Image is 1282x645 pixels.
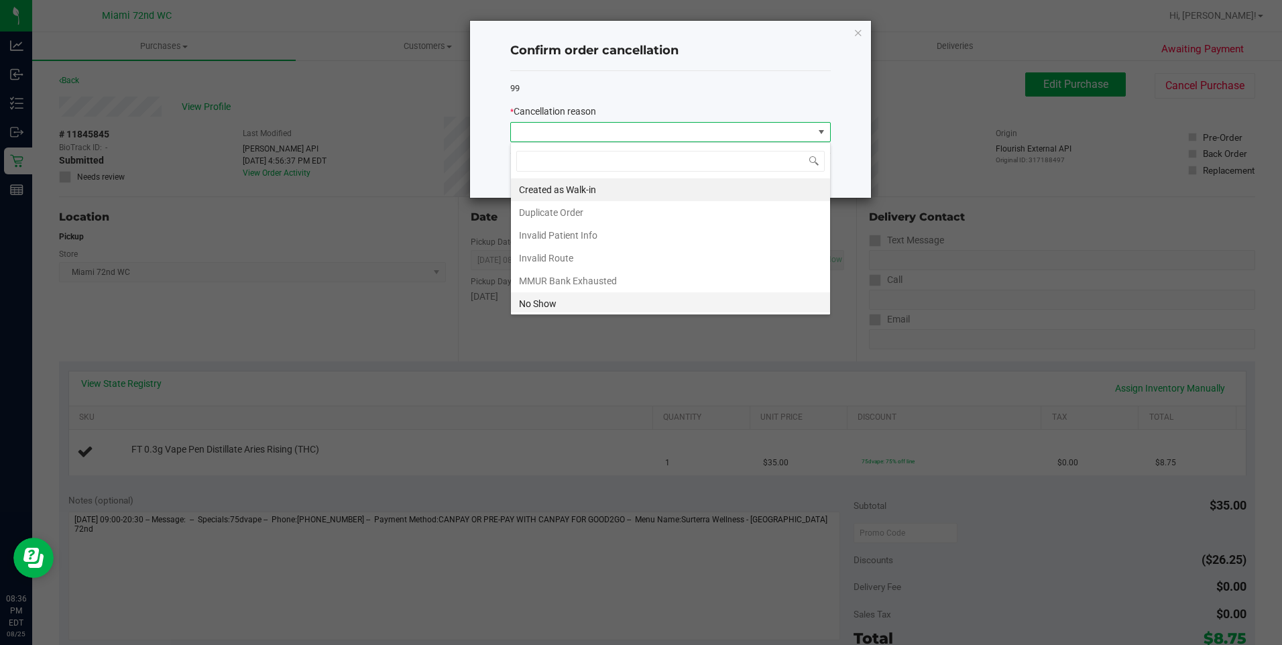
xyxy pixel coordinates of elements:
iframe: Resource center [13,538,54,578]
li: MMUR Bank Exhausted [511,270,830,292]
li: Invalid Route [511,247,830,270]
button: Close [854,24,863,40]
h4: Confirm order cancellation [510,42,831,60]
li: Duplicate Order [511,201,830,224]
span: Cancellation reason [514,106,596,117]
li: Created as Walk-in [511,178,830,201]
span: 99 [510,83,520,93]
li: No Show [511,292,830,315]
li: Invalid Patient Info [511,224,830,247]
